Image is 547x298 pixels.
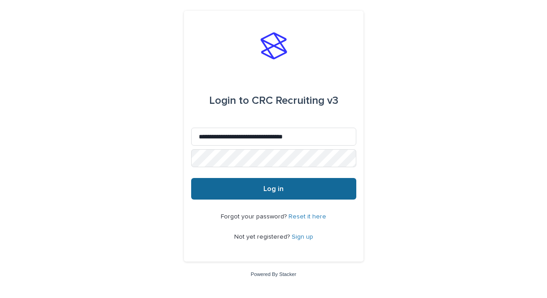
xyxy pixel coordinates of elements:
[251,271,296,277] a: Powered By Stacker
[221,213,289,220] span: Forgot your password?
[209,95,249,106] span: Login to
[289,213,326,220] a: Reset it here
[292,234,313,240] a: Sign up
[209,88,338,113] div: CRC Recruiting v3
[191,178,356,200] button: Log in
[234,234,292,240] span: Not yet registered?
[263,185,284,192] span: Log in
[260,32,287,59] img: stacker-logo-s-only.png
